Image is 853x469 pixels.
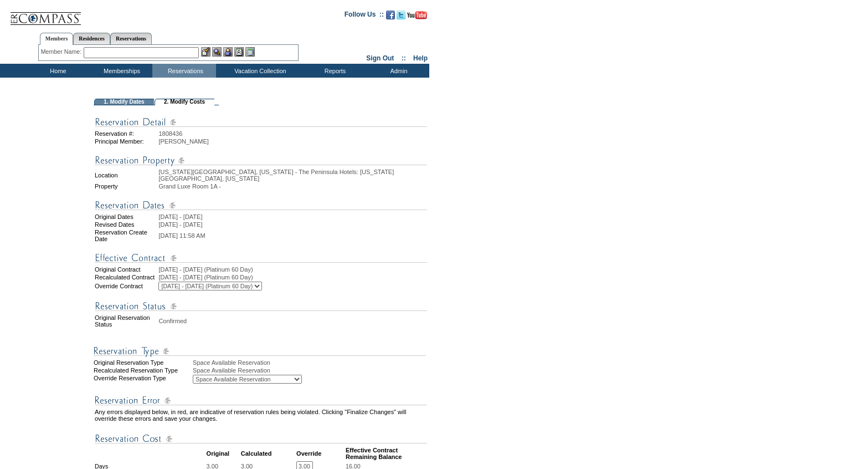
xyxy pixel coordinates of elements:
img: Reservation Property [95,154,427,167]
td: Original Dates [95,213,157,220]
span: :: [402,54,406,62]
a: Members [40,33,74,45]
a: Subscribe to our YouTube Channel [407,14,427,21]
td: Admin [366,64,429,78]
td: 1. Modify Dates [94,99,154,105]
img: b_edit.gif [201,47,210,57]
a: Become our fan on Facebook [386,14,395,21]
td: Effective Contract Remaining Balance [346,447,427,460]
td: Vacation Collection [216,64,302,78]
img: Reservation Cost [95,432,427,446]
td: Memberships [89,64,152,78]
td: [DATE] - [DATE] [158,213,427,220]
td: [US_STATE][GEOGRAPHIC_DATA], [US_STATE] - The Peninsula Hotels: [US_STATE][GEOGRAPHIC_DATA], [US_... [158,169,427,182]
td: [DATE] - [DATE] (Platinum 60 Day) [158,274,427,281]
td: Home [25,64,89,78]
td: Reservation #: [95,130,157,137]
img: Effective Contract [95,251,427,265]
td: Calculated [241,447,295,460]
td: [PERSON_NAME] [158,138,427,145]
td: Original Reservation Status [95,314,157,328]
a: Sign Out [366,54,394,62]
img: Reservation Detail [95,115,427,129]
td: Original Contract [95,266,157,273]
td: Follow Us :: [345,9,384,23]
div: Space Available Reservation [193,359,428,366]
td: Principal Member: [95,138,157,145]
td: [DATE] 11:58 AM [158,229,427,242]
td: Override Contract [95,282,157,290]
img: Reservation Type [94,344,426,358]
img: Follow us on Twitter [397,11,405,19]
td: 1808436 [158,130,427,137]
img: Reservation Errors [95,394,427,407]
a: Residences [73,33,110,44]
a: Help [413,54,428,62]
td: Reservations [152,64,216,78]
div: Override Reservation Type [94,375,192,384]
td: Original [207,447,240,460]
a: Reservations [110,33,152,44]
td: Revised Dates [95,221,157,228]
img: Compass Home [9,3,81,26]
td: Any errors displayed below, in red, are indicative of reservation rules being violated. Clicking ... [95,409,427,422]
img: Reservation Status [95,299,427,313]
td: Override [296,447,345,460]
div: Space Available Reservation [193,367,428,374]
td: Grand Luxe Room 1A - [158,183,427,190]
a: Follow us on Twitter [397,14,405,21]
img: Subscribe to our YouTube Channel [407,11,427,19]
td: Recalculated Contract [95,274,157,281]
img: Impersonate [223,47,233,57]
td: [DATE] - [DATE] (Platinum 60 Day) [158,266,427,273]
td: 2. Modify Costs [155,99,214,105]
img: Reservations [234,47,244,57]
td: [DATE] - [DATE] [158,221,427,228]
img: View [212,47,222,57]
td: Location [95,169,157,182]
div: Recalculated Reservation Type [94,367,192,374]
img: b_calculator.gif [245,47,255,57]
img: Become our fan on Facebook [386,11,395,19]
div: Original Reservation Type [94,359,192,366]
td: Confirmed [158,314,427,328]
td: Reservation Create Date [95,229,157,242]
td: Property [95,183,157,190]
img: Reservation Dates [95,198,427,212]
td: Reports [302,64,366,78]
div: Member Name: [41,47,84,57]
